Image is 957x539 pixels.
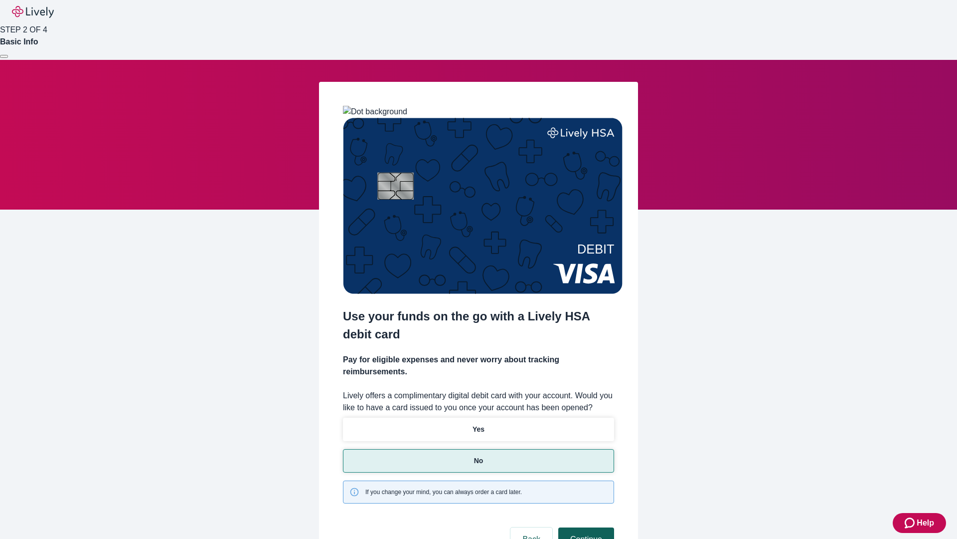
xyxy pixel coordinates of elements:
button: Zendesk support iconHelp [893,513,946,533]
h2: Use your funds on the go with a Lively HSA debit card [343,307,614,343]
h4: Pay for eligible expenses and never worry about tracking reimbursements. [343,354,614,378]
p: No [474,456,483,466]
button: Yes [343,418,614,441]
img: Lively [12,6,54,18]
svg: Zendesk support icon [905,517,917,529]
span: Help [917,517,934,529]
label: Lively offers a complimentary digital debit card with your account. Would you like to have a card... [343,390,614,414]
p: Yes [473,424,484,435]
span: If you change your mind, you can always order a card later. [365,488,522,497]
img: Dot background [343,106,407,118]
img: Debit card [343,118,623,294]
button: No [343,449,614,473]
